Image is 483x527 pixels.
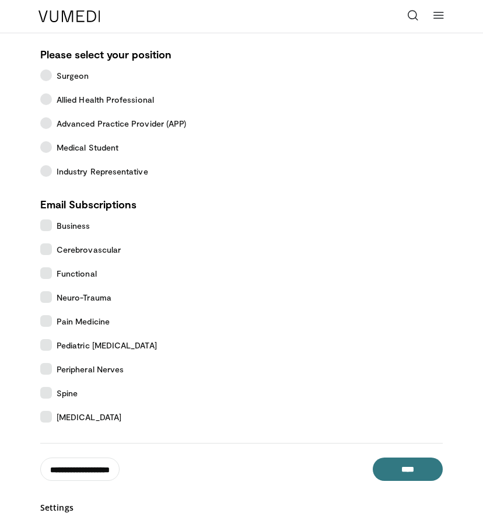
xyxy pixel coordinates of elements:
span: [MEDICAL_DATA] [57,411,121,423]
span: Functional [57,267,97,280]
span: Cerebrovascular [57,243,121,256]
span: Business [57,219,90,232]
span: Neuro-Trauma [57,291,111,303]
span: Medical Student [57,141,118,153]
span: Pain Medicine [57,315,110,327]
strong: Please select your position [40,48,171,61]
img: VuMedi Logo [38,11,100,22]
strong: Email Subscriptions [40,198,136,211]
span: Industry Representative [57,165,148,177]
span: Peripheral Nerves [57,363,124,375]
span: Spine [57,387,78,399]
a: Settings [40,501,443,514]
span: Advanced Practice Provider (APP) [57,117,186,130]
span: Pediatric [MEDICAL_DATA] [57,339,157,351]
span: Surgeon [57,69,89,82]
span: Allied Health Professional [57,93,154,106]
